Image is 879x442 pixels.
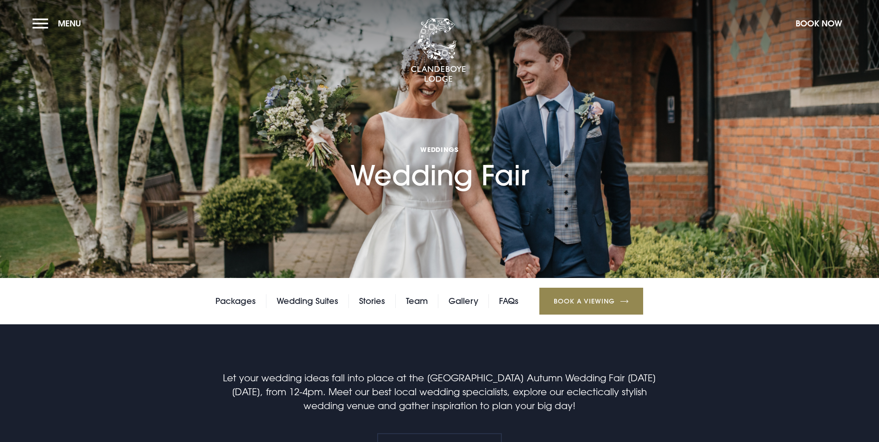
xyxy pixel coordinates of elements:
a: Team [406,294,428,308]
span: Menu [58,18,81,29]
a: Packages [215,294,256,308]
a: Stories [359,294,385,308]
img: Clandeboye Lodge [411,18,466,83]
p: Let your wedding ideas fall into place at the [GEOGRAPHIC_DATA] Autumn Wedding Fair [DATE][DATE],... [219,371,660,412]
a: Wedding Suites [277,294,338,308]
span: Weddings [350,145,529,154]
button: Book Now [791,13,847,33]
button: Menu [32,13,86,33]
a: Book a Viewing [539,288,643,315]
a: Gallery [449,294,478,308]
a: FAQs [499,294,519,308]
h1: Wedding Fair [350,91,529,192]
